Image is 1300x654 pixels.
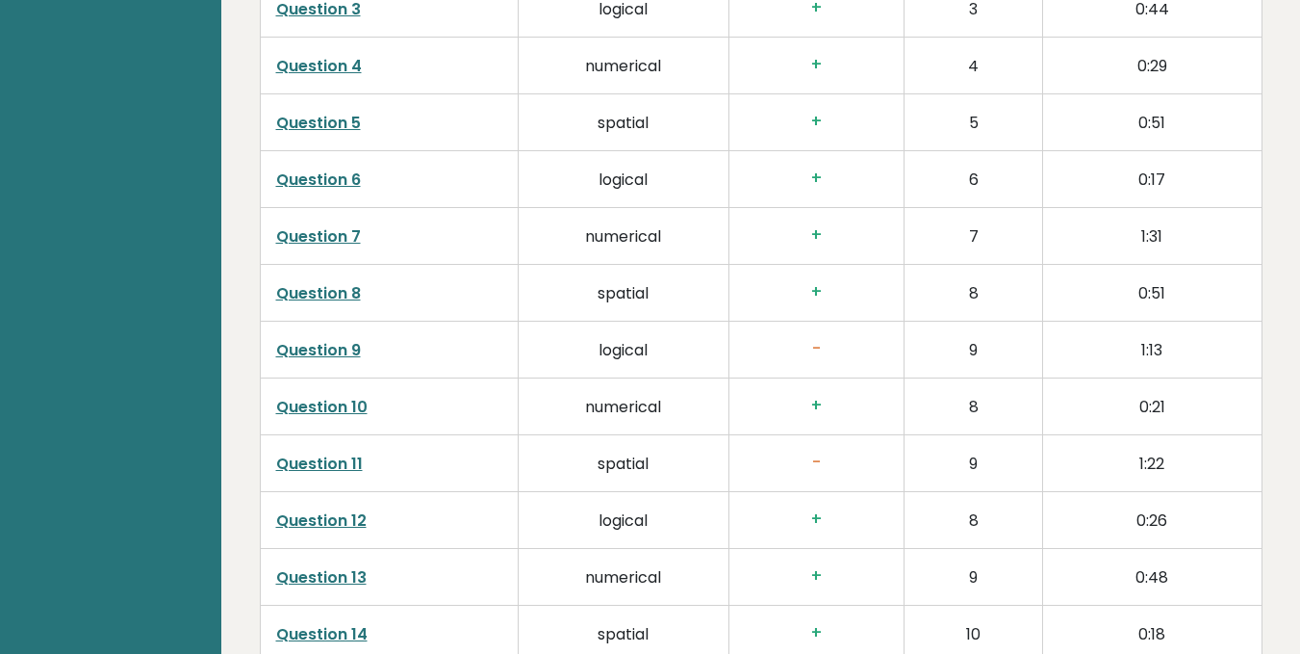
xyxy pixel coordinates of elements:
td: 1:31 [1043,207,1262,264]
td: 9 [904,434,1043,491]
td: 7 [904,207,1043,264]
a: Question 7 [276,225,361,248]
td: 0:17 [1043,150,1262,207]
h3: + [745,55,888,75]
td: numerical [518,207,728,264]
a: Question 13 [276,566,367,589]
td: 0:29 [1043,37,1262,93]
td: 8 [904,264,1043,321]
a: Question 10 [276,396,368,418]
h3: + [745,510,888,530]
a: Question 6 [276,169,361,191]
td: 9 [904,548,1043,605]
td: spatial [518,434,728,491]
td: 0:21 [1043,378,1262,434]
h3: + [745,225,888,246]
td: logical [518,150,728,207]
td: logical [518,321,728,378]
h3: + [745,623,888,643]
td: 9 [904,321,1043,378]
td: numerical [518,548,728,605]
h3: - [745,339,888,359]
td: 4 [904,37,1043,93]
h3: + [745,282,888,302]
a: Question 4 [276,55,362,77]
td: 0:26 [1043,491,1262,548]
a: Question 5 [276,112,361,134]
td: 5 [904,93,1043,150]
td: 0:51 [1043,264,1262,321]
td: numerical [518,37,728,93]
a: Question 12 [276,510,367,532]
td: spatial [518,93,728,150]
td: spatial [518,264,728,321]
td: 1:13 [1043,321,1262,378]
td: 8 [904,378,1043,434]
td: 1:22 [1043,434,1262,491]
a: Question 8 [276,282,361,304]
td: 0:51 [1043,93,1262,150]
h3: - [745,453,888,473]
h3: + [745,169,888,189]
td: logical [518,491,728,548]
a: Question 14 [276,623,368,645]
td: numerical [518,378,728,434]
td: 6 [904,150,1043,207]
h3: + [745,112,888,132]
a: Question 11 [276,453,363,475]
h3: + [745,396,888,416]
td: 8 [904,491,1043,548]
h3: + [745,566,888,587]
td: 0:48 [1043,548,1262,605]
a: Question 9 [276,339,361,361]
